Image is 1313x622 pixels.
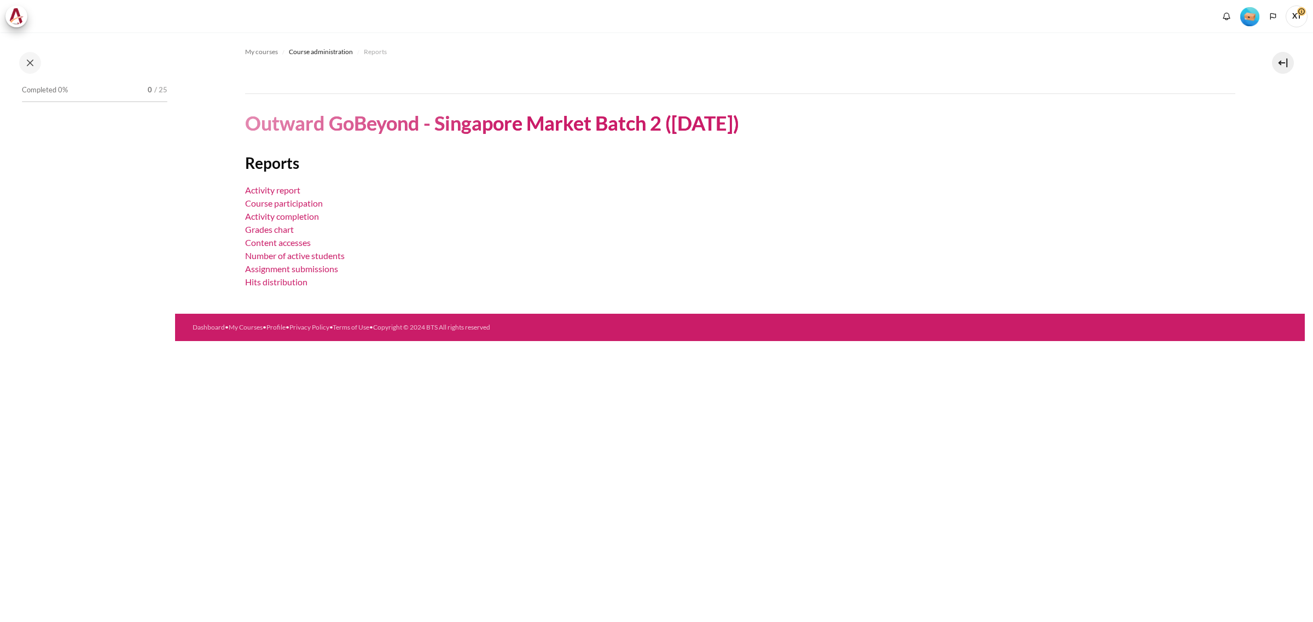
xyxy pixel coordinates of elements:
[1236,6,1264,26] a: Level #1
[154,85,167,96] span: / 25
[245,237,311,248] a: Content accesses
[333,323,369,331] a: Terms of Use
[245,277,307,287] a: Hits distribution
[193,322,809,332] div: • • • • •
[1286,5,1308,27] a: User menu
[245,250,345,261] a: Number of active students
[5,5,33,27] a: Architeck Architeck
[245,263,338,274] a: Assignment submissions
[9,8,24,25] img: Architeck
[245,185,300,195] a: Activity report
[1286,5,1308,27] span: XT
[148,85,152,96] span: 0
[1240,6,1259,26] div: Level #1
[364,47,387,57] span: Reports
[1218,8,1235,25] div: Show notification window with no new notifications
[1265,8,1281,25] button: Languages
[245,110,739,136] h1: Outward GoBeyond - Singapore Market Batch 2 ([DATE])
[245,45,278,58] a: My courses
[245,198,323,208] a: Course participation
[22,85,68,96] span: Completed 0%
[373,323,490,331] a: Copyright © 2024 BTS All rights reserved
[229,323,263,331] a: My Courses
[245,47,278,57] span: My courses
[266,323,286,331] a: Profile
[245,153,1235,173] h2: Reports
[245,211,319,221] a: Activity completion
[245,43,1235,61] nav: Navigation bar
[289,47,353,57] span: Course administration
[1240,7,1259,26] img: Level #1
[175,32,1305,314] section: Content
[289,323,329,331] a: Privacy Policy
[193,323,225,331] a: Dashboard
[22,83,167,113] a: Completed 0% 0 / 25
[245,224,294,234] a: Grades chart
[364,45,387,58] a: Reports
